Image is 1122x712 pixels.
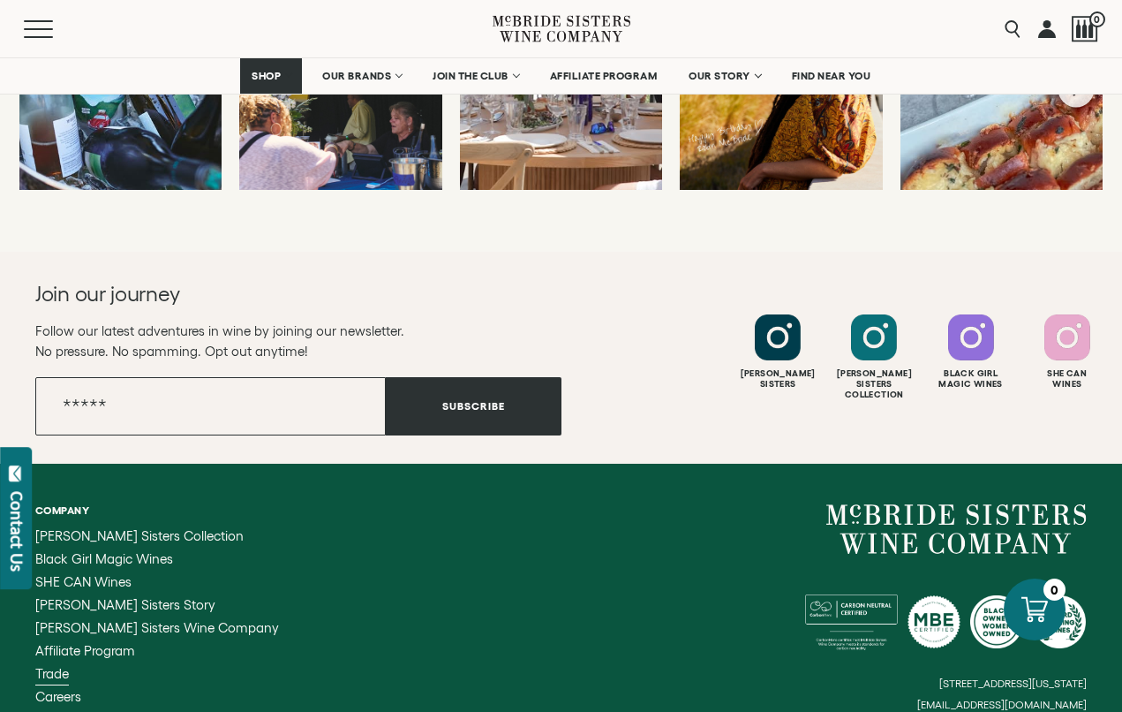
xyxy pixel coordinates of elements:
div: [PERSON_NAME] Sisters [732,368,824,390]
span: OUR BRANDS [322,70,391,82]
a: Follow Black Girl Magic Wines on Instagram Black GirlMagic Wines [925,314,1017,390]
span: [PERSON_NAME] Sisters Collection [35,528,244,543]
a: OUR BRANDS [311,58,412,94]
span: Trade [35,666,69,681]
a: McBride Sisters Wine Company [826,504,1087,554]
a: JOIN THE CLUB [421,58,530,94]
span: [PERSON_NAME] Sisters Wine Company [35,620,279,635]
span: FIND NEAR YOU [792,70,871,82]
a: Careers [35,690,301,704]
div: Contact Us [8,491,26,572]
input: Email [35,377,386,436]
p: Follow our latest adventures in wine by joining our newsletter. No pressure. No spamming. Opt out... [35,321,561,361]
small: [STREET_ADDRESS][US_STATE] [939,678,1087,689]
span: Affiliate Program [35,643,135,658]
a: McBride Sisters Collection [35,529,301,543]
a: SHE CAN Wines [35,575,301,589]
span: SHOP [252,70,282,82]
span: SHE CAN Wines [35,574,132,589]
a: FIND NEAR YOU [780,58,883,94]
span: Careers [35,689,81,704]
button: Subscribe [386,377,561,436]
a: Follow McBride Sisters on Instagram [PERSON_NAME]Sisters [732,314,824,390]
button: Mobile Menu Trigger [24,20,87,38]
a: Follow McBride Sisters Collection on Instagram [PERSON_NAME] SistersCollection [828,314,920,400]
span: [PERSON_NAME] Sisters Story [35,597,215,612]
a: Black Girl Magic Wines [35,552,301,566]
span: JOIN THE CLUB [433,70,508,82]
div: She Can Wines [1021,368,1113,390]
a: Follow SHE CAN Wines on Instagram She CanWines [1021,314,1113,390]
span: 0 [1089,11,1105,27]
a: Trade [35,667,301,681]
a: OUR STORY [677,58,772,94]
div: 0 [1043,579,1066,601]
a: McBride Sisters Story [35,598,301,612]
h2: Join our journey [35,280,508,308]
div: Black Girl Magic Wines [925,368,1017,390]
a: SHOP [240,58,302,94]
span: OUR STORY [689,70,750,82]
span: Black Girl Magic Wines [35,551,173,566]
small: [EMAIL_ADDRESS][DOMAIN_NAME] [917,699,1087,711]
div: [PERSON_NAME] Sisters Collection [828,368,920,400]
a: AFFILIATE PROGRAM [538,58,669,94]
span: AFFILIATE PROGRAM [550,70,658,82]
a: Affiliate Program [35,644,301,658]
a: McBride Sisters Wine Company [35,621,301,635]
